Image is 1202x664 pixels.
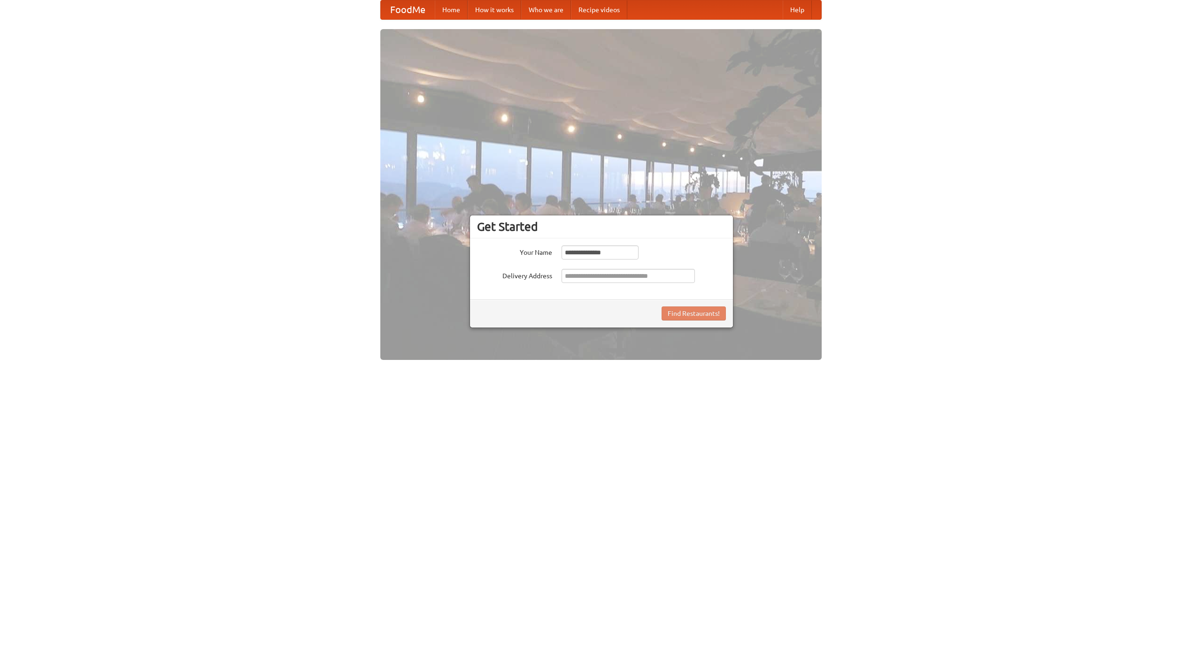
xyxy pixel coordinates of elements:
label: Your Name [477,245,552,257]
a: FoodMe [381,0,435,19]
h3: Get Started [477,220,726,234]
a: Help [783,0,812,19]
button: Find Restaurants! [662,306,726,321]
a: Recipe videos [571,0,627,19]
label: Delivery Address [477,269,552,281]
a: Home [435,0,468,19]
a: How it works [468,0,521,19]
a: Who we are [521,0,571,19]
